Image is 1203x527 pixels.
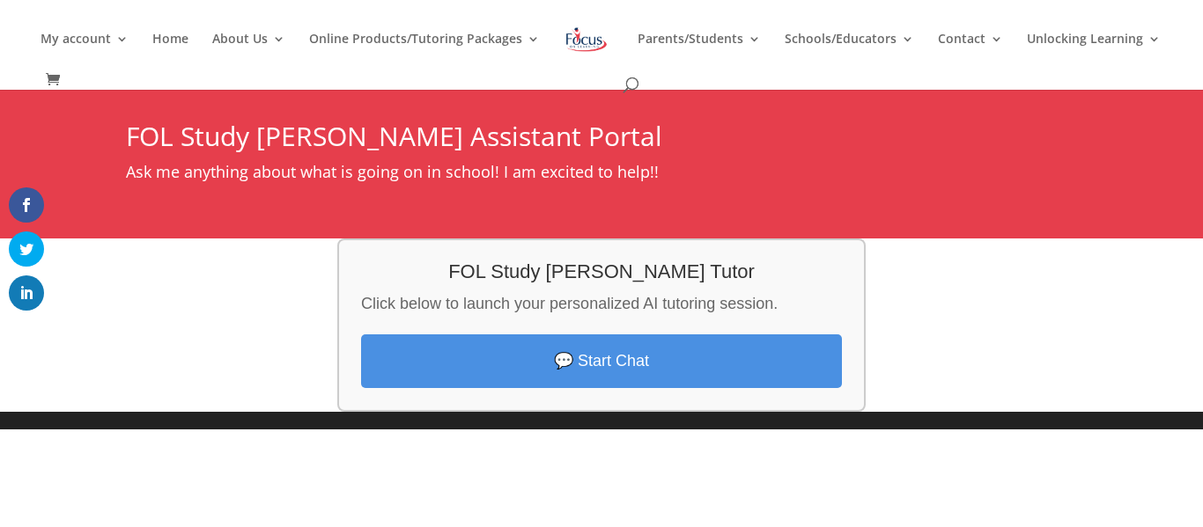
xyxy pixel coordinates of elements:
[361,334,842,388] a: 💬 Start Chat
[785,33,914,74] a: Schools/Educators
[938,33,1003,74] a: Contact
[126,123,1068,158] h1: FOL Study [PERSON_NAME] Assistant Portal
[152,33,188,74] a: Home
[212,33,285,74] a: About Us
[41,33,129,74] a: My account
[361,290,842,318] p: Click below to launch your personalized AI tutoring session.
[309,33,540,74] a: Online Products/Tutoring Packages
[361,262,842,290] h3: FOL Study [PERSON_NAME] Tutor
[638,33,761,74] a: Parents/Students
[564,24,609,55] img: Focus on Learning
[126,158,1068,186] p: Ask me anything about what is going on in school! I am excited to help!!
[1027,33,1161,74] a: Unlocking Learning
